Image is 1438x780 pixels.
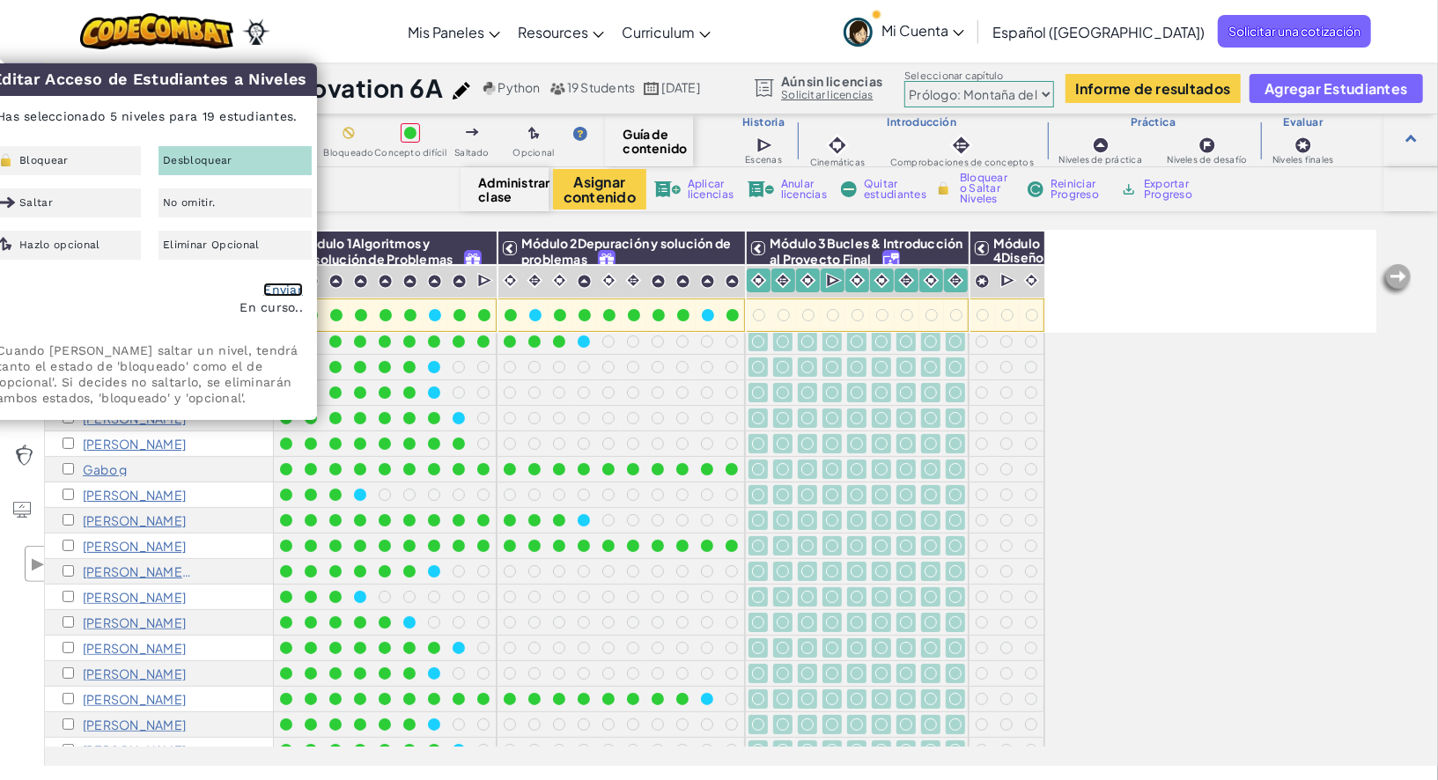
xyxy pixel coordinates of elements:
[874,272,890,289] img: IconCinematic.svg
[730,115,798,129] h3: Historia
[399,8,509,55] a: Mis Paneles
[898,272,915,289] img: IconInteractive.svg
[949,133,974,158] img: IconInteractive.svg
[748,181,774,197] img: IconLicenseRevoke.svg
[775,272,792,289] img: IconInteractive.svg
[1198,136,1216,154] img: IconChallengeLevel.svg
[798,115,1047,129] h3: Introducción
[745,155,782,165] span: Escenas
[644,82,660,95] img: calendar.svg
[844,18,873,47] img: avatar
[700,274,715,289] img: IconPracticeLevel.svg
[163,155,232,166] span: Desbloquear
[328,274,343,289] img: IconPracticeLevel.svg
[841,181,857,197] img: IconRemoveStudents.svg
[890,158,1034,167] span: Comprobaciones de conceptos
[1000,272,1017,290] img: IconCutscene.svg
[498,79,540,95] span: Python
[651,274,666,289] img: IconPracticeLevel.svg
[1294,136,1312,154] img: IconCapstoneLevel.svg
[83,437,186,451] p: Juan Martin Endo Victoria
[163,197,215,208] span: No omitir.
[577,274,592,289] img: IconPracticeLevel.svg
[263,283,303,297] a: Enviar
[378,274,393,289] img: IconPracticeLevel.svg
[83,462,127,476] p: Gabo g
[1272,155,1333,165] span: Niveles finales
[934,180,953,196] img: IconLock.svg
[83,717,186,732] p: Martin Payan Ciro
[599,251,615,271] img: IconFreeLevelv2.svg
[466,129,479,136] img: IconSkippedLevel.svg
[1092,136,1110,154] img: IconPracticeLevel.svg
[573,127,587,141] img: IconHint.svg
[675,274,690,289] img: IconPracticeLevel.svg
[509,8,613,55] a: Resources
[83,692,186,706] p: Juan Martin Parra Rivera
[298,235,453,267] span: Módulo 1Algoritmos y Resolución de Problemas
[19,239,100,250] span: Hazlo opcional
[30,551,45,577] span: ▶
[825,133,850,158] img: IconCinematic.svg
[483,82,497,95] img: python.png
[756,136,775,155] img: IconCutscene.svg
[1265,81,1407,96] span: Agregar Estudiantes
[83,488,186,502] p: Sara Gomez Cardozo
[1260,115,1346,129] h3: Evaluar
[623,127,675,155] span: Guía de contenido
[992,23,1205,41] span: Español ([GEOGRAPHIC_DATA])
[323,148,373,158] span: Bloqueado
[622,23,695,41] span: Curriculum
[984,8,1213,55] a: Español ([GEOGRAPHIC_DATA])
[625,272,642,289] img: IconInteractive.svg
[454,148,490,158] span: Saltado
[80,13,234,49] a: CodeCombat logo
[1218,15,1371,48] a: Solicitar una cotización
[465,251,481,271] img: IconFreeLevelv2.svg
[1051,179,1105,200] span: Reiniciar Progreso
[163,239,260,250] span: Eliminar Opcional
[353,274,368,289] img: IconPracticeLevel.svg
[83,666,186,681] p: Enrique Navia Guerrero
[453,82,470,99] img: iconPencil.svg
[1121,181,1137,197] img: IconArchive.svg
[1023,272,1040,289] img: IconCinematic.svg
[83,590,186,604] p: luca l
[1250,74,1422,103] button: Agregar Estudiantes
[513,148,555,158] span: Opcional
[1046,115,1260,129] h3: Práctica
[960,173,1012,204] span: Bloquear o Saltar Niveles
[923,272,940,289] img: IconCinematic.svg
[502,272,519,289] img: IconCinematic.svg
[993,235,1051,321] span: Módulo 4Diseño de Juegos y Proyecto Final
[521,235,731,267] span: Módulo 2Depuración y solución de problemas
[849,272,866,289] img: IconCinematic.svg
[477,272,494,290] img: IconCutscene.svg
[975,274,990,289] img: IconCapstoneLevel.svg
[374,148,446,158] span: Concepto difícil
[948,272,964,289] img: IconInteractive.svg
[750,272,767,289] img: IconCinematic.svg
[883,251,899,271] img: IconUnlockWithCall.svg
[527,272,543,289] img: IconInteractive.svg
[83,743,186,757] p: Martin Restrepo Santamaria
[835,4,973,59] a: Mi Cuenta
[1378,262,1413,298] img: Arrow_Left_Inactive.png
[528,127,540,141] img: IconOptionalLevel.svg
[800,272,816,289] img: IconCinematic.svg
[864,179,926,200] span: Quitar estudiantes
[654,181,681,197] img: IconLicenseApply.svg
[1066,74,1242,103] button: Informe de resultados
[770,235,963,267] span: Módulo 3Bucles & Introducción al Proyecto Final
[518,23,588,41] span: Resources
[408,23,484,41] span: Mis Paneles
[613,8,719,55] a: Curriculum
[1168,155,1248,165] span: Niveles de desafío
[881,21,964,40] span: Mi Cuenta
[662,79,700,95] span: [DATE]
[601,272,617,289] img: IconCinematic.svg
[83,564,193,578] p: Sofia Hincapie Gonzalez
[19,197,53,208] span: Saltar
